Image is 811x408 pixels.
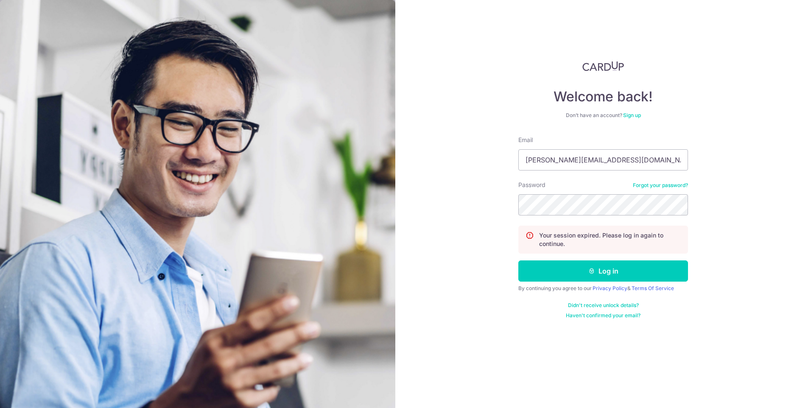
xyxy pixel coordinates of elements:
[518,88,688,105] h4: Welcome back!
[568,302,639,309] a: Didn't receive unlock details?
[518,260,688,282] button: Log in
[518,136,533,144] label: Email
[518,149,688,170] input: Enter your Email
[633,182,688,189] a: Forgot your password?
[593,285,627,291] a: Privacy Policy
[632,285,674,291] a: Terms Of Service
[582,61,624,71] img: CardUp Logo
[623,112,641,118] a: Sign up
[539,231,681,248] p: Your session expired. Please log in again to continue.
[566,312,640,319] a: Haven't confirmed your email?
[518,112,688,119] div: Don’t have an account?
[518,181,545,189] label: Password
[518,285,688,292] div: By continuing you agree to our &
